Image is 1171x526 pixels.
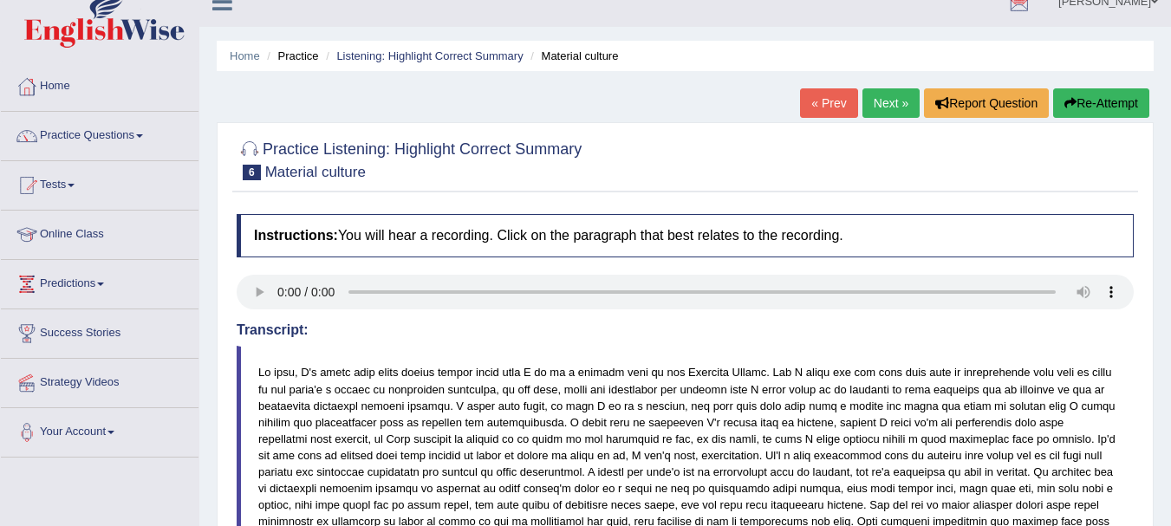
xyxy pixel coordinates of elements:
[1,359,198,402] a: Strategy Videos
[1,112,198,155] a: Practice Questions
[237,214,1134,257] h4: You will hear a recording. Click on the paragraph that best relates to the recording.
[237,137,582,180] h2: Practice Listening: Highlight Correct Summary
[1,408,198,451] a: Your Account
[1,62,198,106] a: Home
[237,322,1134,338] h4: Transcript:
[1,211,198,254] a: Online Class
[254,228,338,243] b: Instructions:
[800,88,857,118] a: « Prev
[243,165,261,180] span: 6
[1,161,198,205] a: Tests
[924,88,1049,118] button: Report Question
[265,164,366,180] small: Material culture
[1,260,198,303] a: Predictions
[230,49,260,62] a: Home
[526,48,618,64] li: Material culture
[862,88,920,118] a: Next »
[1053,88,1149,118] button: Re-Attempt
[336,49,523,62] a: Listening: Highlight Correct Summary
[263,48,318,64] li: Practice
[1,309,198,353] a: Success Stories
